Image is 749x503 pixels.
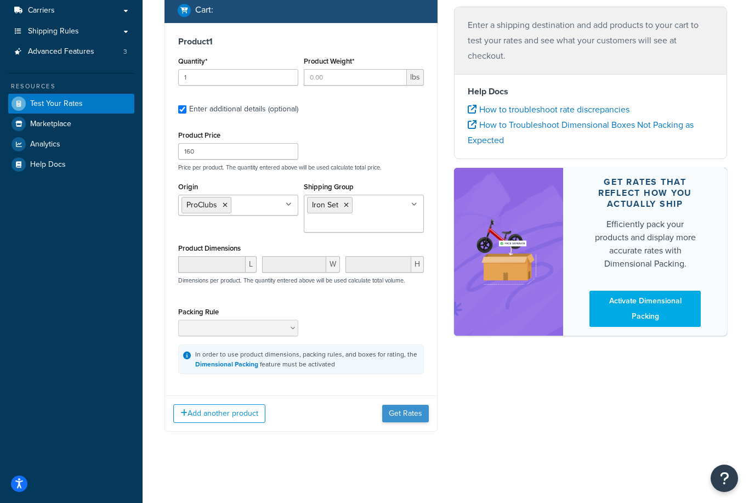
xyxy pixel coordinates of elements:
[30,160,66,169] span: Help Docs
[8,94,134,114] a: Test Your Rates
[30,99,83,109] span: Test Your Rates
[470,198,547,306] img: feature-image-dim-d40ad3071a2b3c8e08177464837368e35600d3c5e73b18a22c1e4bb210dc32ac.png
[175,163,427,171] p: Price per product. The quantity entered above will be used calculate total price.
[175,276,405,284] p: Dimensions per product. The quantity entered above will be used calculate total volume.
[468,85,713,98] h4: Help Docs
[178,183,198,191] label: Origin
[195,349,417,369] div: In order to use product dimensions, packing rules, and boxes for rating, the feature must be acti...
[407,69,424,86] span: lbs
[189,101,298,117] div: Enter additional details (optional)
[8,82,134,91] div: Resources
[28,47,94,56] span: Advanced Features
[468,18,713,64] p: Enter a shipping destination and add products to your cart to test your rates and see what your c...
[178,131,220,139] label: Product Price
[326,256,340,273] span: W
[28,6,55,15] span: Carriers
[246,256,257,273] span: L
[312,199,338,211] span: Iron Set
[8,21,134,42] a: Shipping Rules
[30,120,71,129] span: Marketplace
[178,69,298,86] input: 0.0
[8,42,134,62] li: Advanced Features
[382,405,429,422] button: Get Rates
[178,57,207,65] label: Quantity*
[589,291,701,327] a: Activate Dimensional Packing
[8,42,134,62] a: Advanced Features3
[28,27,79,36] span: Shipping Rules
[589,177,701,210] div: Get rates that reflect how you actually ship
[178,105,186,114] input: Enter additional details (optional)
[589,218,701,270] div: Efficiently pack your products and display more accurate rates with Dimensional Packing.
[304,57,354,65] label: Product Weight*
[8,1,134,21] a: Carriers
[468,103,629,116] a: How to troubleshoot rate discrepancies
[173,404,265,423] button: Add another product
[123,47,127,56] span: 3
[195,359,258,369] a: Dimensional Packing
[304,69,407,86] input: 0.00
[195,5,213,15] h2: Cart :
[304,183,354,191] label: Shipping Group
[30,140,60,149] span: Analytics
[468,118,694,146] a: How to Troubleshoot Dimensional Boxes Not Packing as Expected
[178,308,219,316] label: Packing Rule
[711,465,738,492] button: Open Resource Center
[411,256,424,273] span: H
[8,155,134,174] a: Help Docs
[178,244,241,252] label: Product Dimensions
[178,36,424,47] h3: Product 1
[186,199,217,211] span: ProClubs
[8,114,134,134] a: Marketplace
[8,134,134,154] a: Analytics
